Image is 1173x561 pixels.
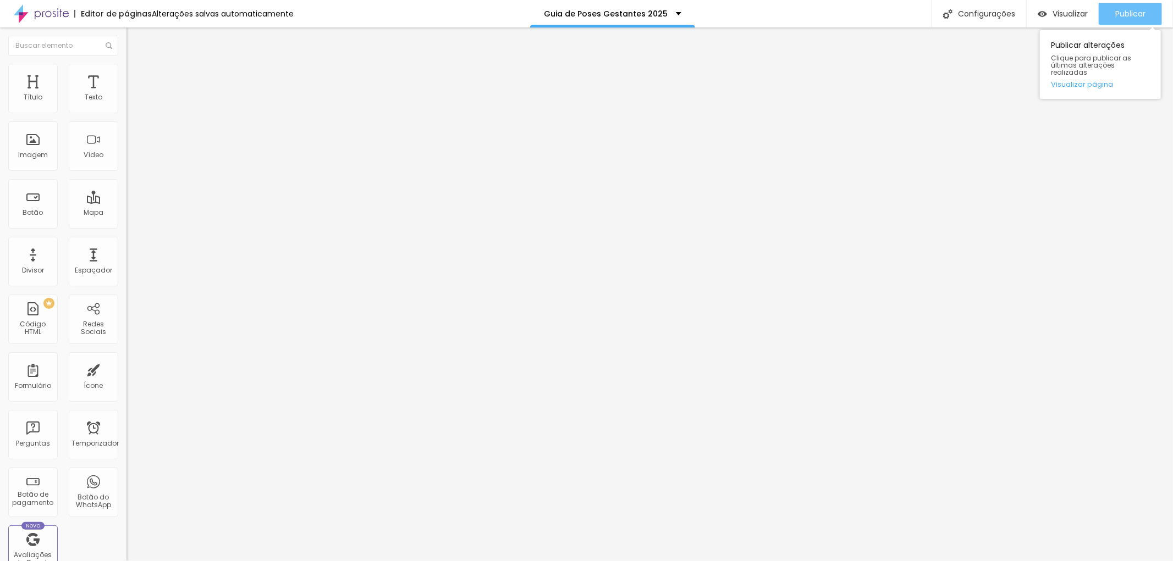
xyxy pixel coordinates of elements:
[1051,53,1131,77] font: Clique para publicar as últimas alterações realizadas
[13,490,54,507] font: Botão de pagamento
[22,265,44,275] font: Divisor
[1027,3,1099,25] button: Visualizar
[958,8,1015,19] font: Configurações
[75,265,112,275] font: Espaçador
[23,208,43,217] font: Botão
[76,492,111,509] font: Botão do WhatsApp
[24,92,42,102] font: Título
[71,438,119,448] font: Temporizador
[18,150,48,159] font: Imagem
[1115,8,1146,19] font: Publicar
[1053,8,1088,19] font: Visualizar
[1051,81,1150,88] a: Visualizar página
[544,8,668,19] font: Guia de Poses Gestantes 2025
[1051,40,1125,51] font: Publicar alterações
[84,150,103,159] font: Vídeo
[1038,9,1047,19] img: view-1.svg
[106,42,112,49] img: Ícone
[84,208,103,217] font: Mapa
[81,319,106,336] font: Redes Sociais
[152,8,294,19] font: Alterações salvas automaticamente
[1051,79,1113,90] font: Visualizar página
[8,36,118,55] input: Buscar elemento
[943,9,952,19] img: Ícone
[81,8,152,19] font: Editor de páginas
[16,438,50,448] font: Perguntas
[85,92,102,102] font: Texto
[15,381,51,390] font: Formulário
[1099,3,1162,25] button: Publicar
[26,523,41,529] font: Novo
[84,381,103,390] font: Ícone
[20,319,46,336] font: Código HTML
